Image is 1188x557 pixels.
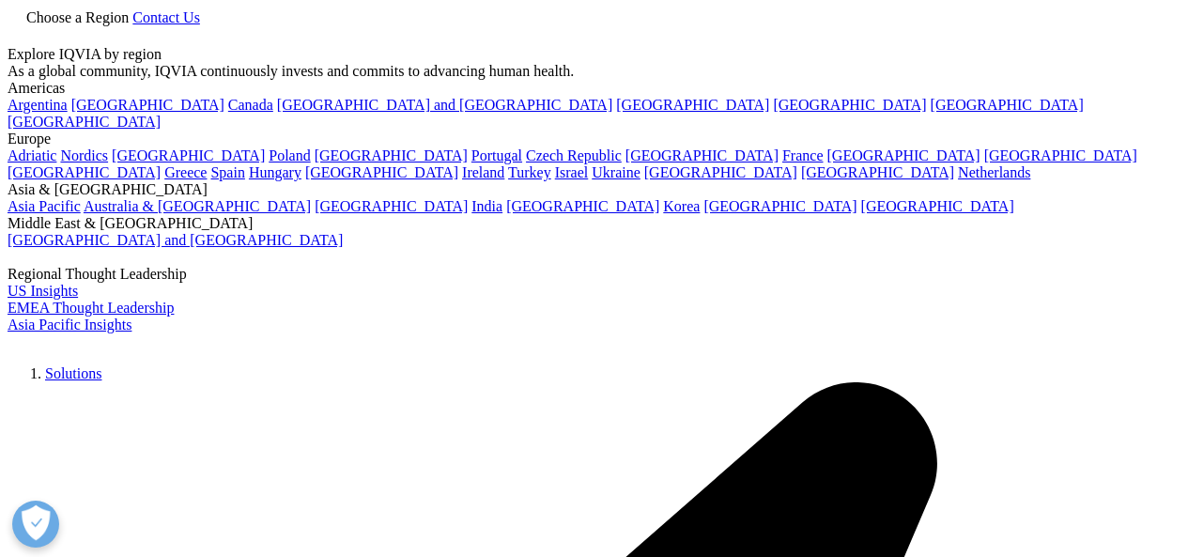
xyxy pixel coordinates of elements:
[8,300,174,316] a: EMEA Thought Leadership
[8,114,161,130] a: [GEOGRAPHIC_DATA]
[616,97,769,113] a: [GEOGRAPHIC_DATA]
[269,147,310,163] a: Poland
[555,164,589,180] a: Israel
[112,147,265,163] a: [GEOGRAPHIC_DATA]
[8,46,1180,63] div: Explore IQVIA by region
[861,198,1014,214] a: [GEOGRAPHIC_DATA]
[45,365,101,381] a: Solutions
[644,164,797,180] a: [GEOGRAPHIC_DATA]
[625,147,779,163] a: [GEOGRAPHIC_DATA]
[305,164,458,180] a: [GEOGRAPHIC_DATA]
[84,198,311,214] a: Australia & [GEOGRAPHIC_DATA]
[958,164,1030,180] a: Netherlands
[26,9,129,25] span: Choose a Region
[506,198,659,214] a: [GEOGRAPHIC_DATA]
[827,147,980,163] a: [GEOGRAPHIC_DATA]
[526,147,622,163] a: Czech Republic
[8,181,1180,198] div: Asia & [GEOGRAPHIC_DATA]
[931,97,1084,113] a: [GEOGRAPHIC_DATA]
[8,198,81,214] a: Asia Pacific
[12,501,59,548] button: Open Preferences
[277,97,612,113] a: [GEOGRAPHIC_DATA] and [GEOGRAPHIC_DATA]
[462,164,504,180] a: Ireland
[801,164,954,180] a: [GEOGRAPHIC_DATA]
[60,147,108,163] a: Nordics
[471,198,502,214] a: India
[8,63,1180,80] div: As a global community, IQVIA continuously invests and commits to advancing human health.
[8,266,1180,283] div: Regional Thought Leadership
[315,147,468,163] a: [GEOGRAPHIC_DATA]
[8,283,78,299] a: US Insights
[773,97,926,113] a: [GEOGRAPHIC_DATA]
[8,232,343,248] a: [GEOGRAPHIC_DATA] and [GEOGRAPHIC_DATA]
[164,164,207,180] a: Greece
[249,164,301,180] a: Hungary
[471,147,522,163] a: Portugal
[592,164,640,180] a: Ukraine
[8,317,131,333] a: Asia Pacific Insights
[508,164,551,180] a: Turkey
[663,198,700,214] a: Korea
[228,97,273,113] a: Canada
[782,147,824,163] a: France
[8,131,1180,147] div: Europe
[984,147,1137,163] a: [GEOGRAPHIC_DATA]
[210,164,244,180] a: Spain
[315,198,468,214] a: [GEOGRAPHIC_DATA]
[703,198,856,214] a: [GEOGRAPHIC_DATA]
[71,97,224,113] a: [GEOGRAPHIC_DATA]
[8,80,1180,97] div: Americas
[8,164,161,180] a: [GEOGRAPHIC_DATA]
[132,9,200,25] a: Contact Us
[8,97,68,113] a: Argentina
[8,215,1180,232] div: Middle East & [GEOGRAPHIC_DATA]
[8,147,56,163] a: Adriatic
